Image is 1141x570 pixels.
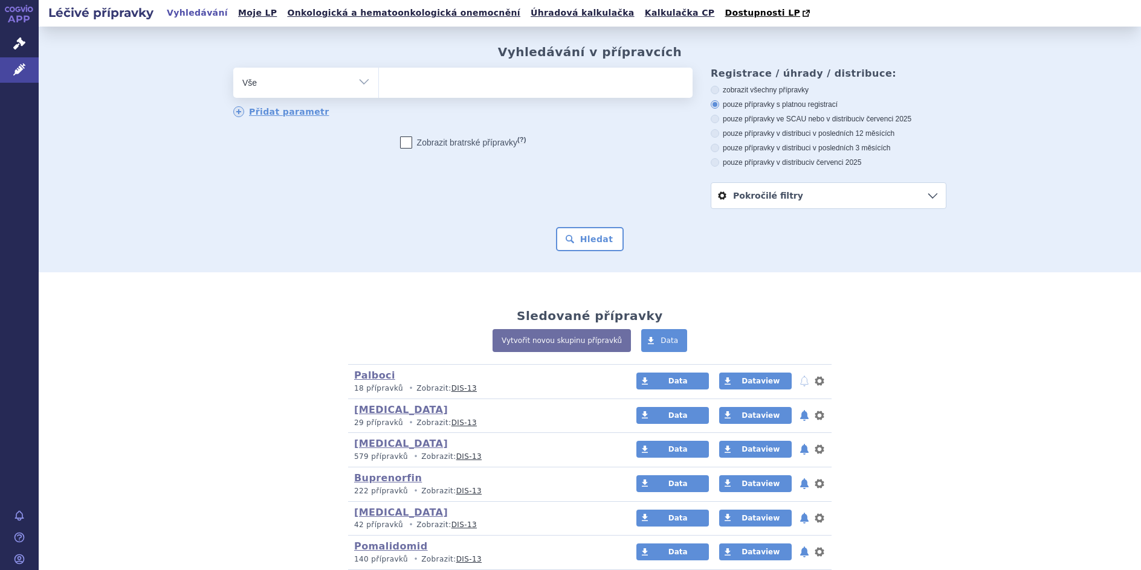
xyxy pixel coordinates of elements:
p: Zobrazit: [354,520,613,530]
a: Dataview [719,407,792,424]
button: nastavení [813,374,826,388]
a: Dataview [719,543,792,560]
span: Data [668,411,688,420]
button: notifikace [798,374,810,388]
a: Dataview [719,510,792,527]
p: Zobrazit: [354,418,613,428]
p: Zobrazit: [354,554,613,565]
a: Data [641,329,687,352]
label: pouze přípravky v distribuci v posledních 12 měsících [711,129,946,138]
a: DIS-13 [451,520,477,529]
span: v červenci 2025 [810,158,861,167]
button: notifikace [798,442,810,456]
a: Dataview [719,441,792,458]
label: Zobrazit bratrské přípravky [400,136,526,149]
a: Data [636,510,709,527]
span: Dataview [742,548,780,556]
a: DIS-13 [451,418,477,427]
span: 140 přípravků [354,555,408,563]
label: zobrazit všechny přípravky [711,85,946,95]
a: Pokročilé filtry [711,183,946,208]
p: Zobrazit: [354,486,613,496]
a: Přidat parametr [233,106,329,117]
i: • [406,520,416,530]
a: [MEDICAL_DATA] [354,507,448,518]
a: Dataview [719,373,792,389]
span: Data [668,548,688,556]
button: notifikace [798,545,810,559]
label: pouze přípravky v distribuci [711,158,946,167]
a: Palboci [354,370,395,381]
span: 222 přípravků [354,487,408,495]
span: Data [668,514,688,522]
a: [MEDICAL_DATA] [354,404,448,415]
a: Dostupnosti LP [721,5,816,22]
button: nastavení [813,545,826,559]
a: Data [636,407,709,424]
button: nastavení [813,442,826,456]
span: Dataview [742,514,780,522]
h2: Léčivé přípravky [39,4,163,21]
span: 579 přípravků [354,452,408,461]
a: Buprenorfin [354,472,422,484]
a: Kalkulačka CP [641,5,719,21]
span: 18 přípravků [354,384,403,392]
a: Moje LP [234,5,280,21]
button: notifikace [798,476,810,491]
a: Onkologická a hematoonkologická onemocnění [283,5,524,21]
span: Data [668,445,688,453]
span: Dataview [742,479,780,488]
a: Vytvořit novou skupinu přípravků [493,329,631,352]
label: pouze přípravky v distribuci v posledních 3 měsících [711,143,946,153]
span: Dataview [742,445,780,453]
button: nastavení [813,511,826,525]
span: Dataview [742,377,780,385]
p: Zobrazit: [354,383,613,394]
a: DIS-13 [456,452,482,461]
h3: Registrace / úhrady / distribuce: [711,68,946,79]
i: • [410,554,421,565]
button: notifikace [798,511,810,525]
label: pouze přípravky s platnou registrací [711,100,946,109]
i: • [406,383,416,394]
button: notifikace [798,408,810,423]
button: nastavení [813,408,826,423]
a: Vyhledávání [163,5,231,21]
a: Data [636,475,709,492]
span: Data [668,479,688,488]
a: Data [636,543,709,560]
i: • [410,486,421,496]
i: • [410,452,421,462]
h2: Vyhledávání v přípravcích [498,45,682,59]
span: Data [668,377,688,385]
span: 42 přípravků [354,520,403,529]
a: Úhradová kalkulačka [527,5,638,21]
a: Dataview [719,475,792,492]
abbr: (?) [517,136,526,144]
a: DIS-13 [456,487,482,495]
h2: Sledované přípravky [517,309,663,323]
label: pouze přípravky ve SCAU nebo v distribuci [711,114,946,124]
a: DIS-13 [451,384,477,392]
a: Pomalidomid [354,540,428,552]
a: DIS-13 [456,555,482,563]
span: Dataview [742,411,780,420]
button: nastavení [813,476,826,491]
p: Zobrazit: [354,452,613,462]
a: [MEDICAL_DATA] [354,438,448,449]
a: Data [636,373,709,389]
span: 29 přípravků [354,418,403,427]
button: Hledat [556,227,624,251]
span: v červenci 2025 [861,115,911,123]
i: • [406,418,416,428]
span: Data [661,336,678,345]
a: Data [636,441,709,458]
span: Dostupnosti LP [725,8,800,18]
